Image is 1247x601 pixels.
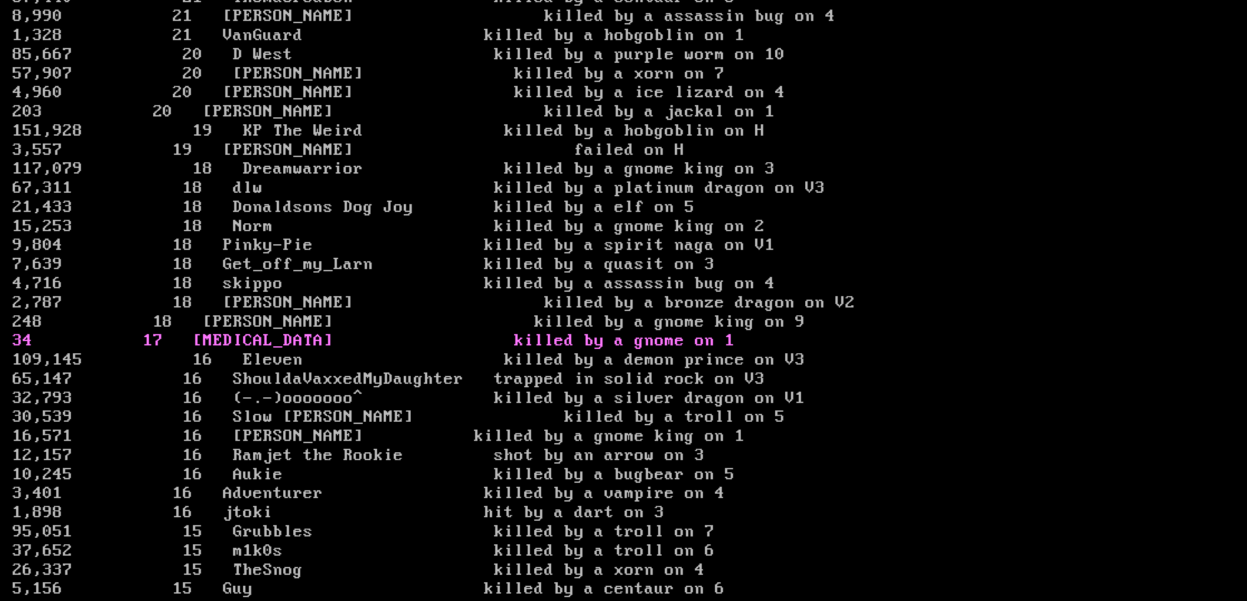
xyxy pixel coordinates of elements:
[13,427,745,446] a: 16,571 16 [PERSON_NAME] killed by a gnome king on 1
[13,141,685,160] a: 3,557 19 [PERSON_NAME] failed on H
[13,351,806,369] a: 109,145 16 Eleven killed by a demon prince on V3
[13,122,766,140] a: 151,928 19 KP The Weird killed by a hobgoblin on H
[13,198,695,217] a: 21,433 18 Donaldsons Dog Joy killed by a elf on 5
[13,294,856,312] a: 2,787 18 [PERSON_NAME] killed by a bronze dragon on V2
[13,179,826,198] a: 67,311 18 dlw killed by a platinum dragon on V3
[13,65,725,83] a: 57,907 20 [PERSON_NAME] killed by a xorn on 7
[13,313,806,331] a: 248 18 [PERSON_NAME] killed by a gnome king on 9
[13,522,715,541] a: 95,051 15 Grubbles killed by a troll on 7
[13,484,725,503] a: 3,401 16 Adventurer killed by a vampire on 4
[13,331,735,350] a: 34 17 [MEDICAL_DATA] killed by a gnome on 1
[13,160,776,178] a: 117,079 18 Dreamwarrior killed by a gnome king on 3
[13,580,725,598] a: 5,156 15 Guy killed by a centaur on 6
[13,83,786,102] a: 4,960 20 [PERSON_NAME] killed by a ice lizard on 4
[13,503,665,522] a: 1,898 16 jtoki hit by a dart on 3
[13,274,776,293] a: 4,716 18 skippo killed by a assassin bug on 4
[13,465,735,484] a: 10,245 16 Aukie killed by a bugbear on 5
[13,236,776,255] a: 9,804 18 Pinky-Pie killed by a spirit naga on V1
[13,26,745,45] a: 1,328 21 VanGuard killed by a hobgoblin on 1
[13,446,705,465] a: 12,157 16 Ramjet the Rookie shot by an arrow on 3
[13,370,766,389] a: 65,147 16 ShouldaVaxxedMyDaughter trapped in solid rock on V3
[13,408,786,427] a: 30,539 16 Slow [PERSON_NAME] killed by a troll on 5
[13,102,776,121] a: 203 20 [PERSON_NAME] killed by a jackal on 1
[13,217,766,236] a: 15,253 18 Norm killed by a gnome king on 2
[13,561,705,580] a: 26,337 15 TheSnog killed by a xorn on 4
[13,7,836,26] a: 8,990 21 [PERSON_NAME] killed by a assassin bug on 4
[13,542,715,560] a: 37,652 15 m1k0s killed by a troll on 6
[13,255,715,274] a: 7,639 18 Get_off_my_Larn killed by a quasit on 3
[13,389,806,408] a: 32,793 16 (-.-)ooooooo^ killed by a silver dragon on V1
[13,45,786,64] a: 85,667 20 D West killed by a purple worm on 10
